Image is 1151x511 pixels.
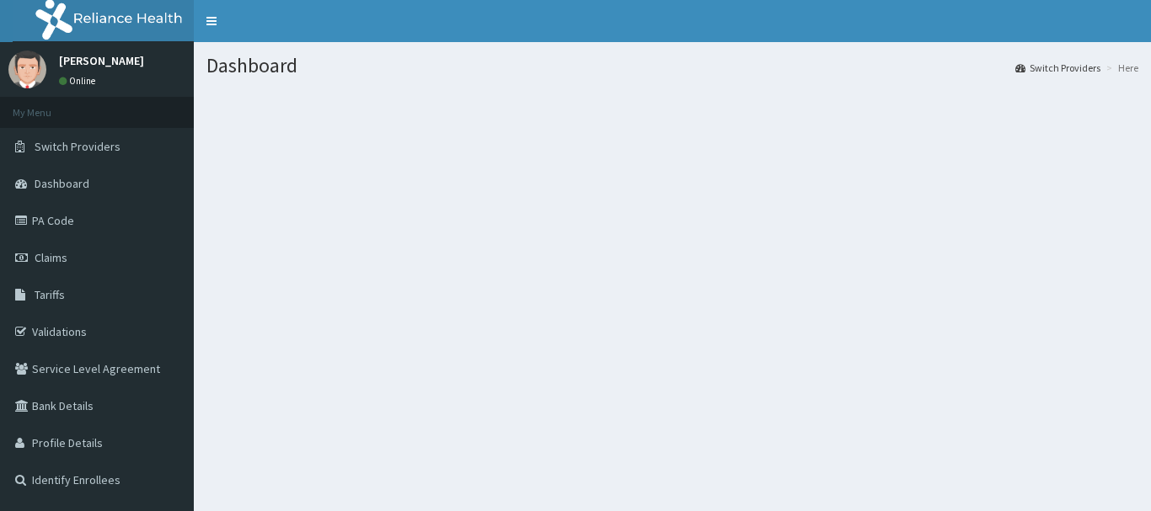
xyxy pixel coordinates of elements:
[206,55,1138,77] h1: Dashboard
[59,55,144,67] p: [PERSON_NAME]
[35,250,67,265] span: Claims
[1102,61,1138,75] li: Here
[35,176,89,191] span: Dashboard
[59,75,99,87] a: Online
[1015,61,1100,75] a: Switch Providers
[35,139,120,154] span: Switch Providers
[35,287,65,302] span: Tariffs
[8,51,46,88] img: User Image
